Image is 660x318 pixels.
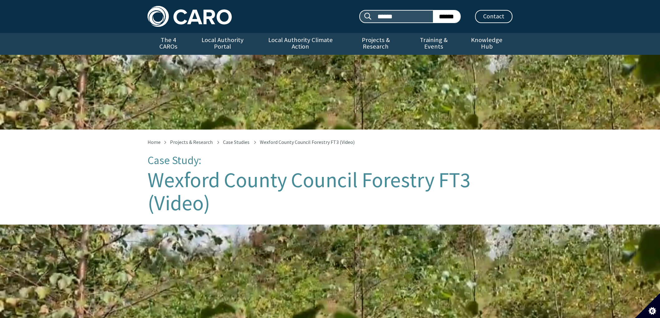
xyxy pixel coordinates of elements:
[345,33,407,55] a: Projects & Research
[148,168,512,215] h1: Wexford County Council Forestry FT3 (Video)
[148,33,189,55] a: The 4 CAROs
[260,139,355,145] span: Wexford County Council Forestry FT3 (Video)
[148,6,232,27] img: Caro logo
[170,139,213,145] a: Projects & Research
[461,33,512,55] a: Knowledge Hub
[406,33,461,55] a: Training & Events
[475,10,512,23] a: Contact
[223,139,250,145] a: Case Studies
[635,293,660,318] button: Set cookie preferences
[189,33,256,55] a: Local Authority Portal
[148,154,512,167] p: Case Study:
[148,139,161,145] a: Home
[256,33,345,55] a: Local Authority Climate Action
